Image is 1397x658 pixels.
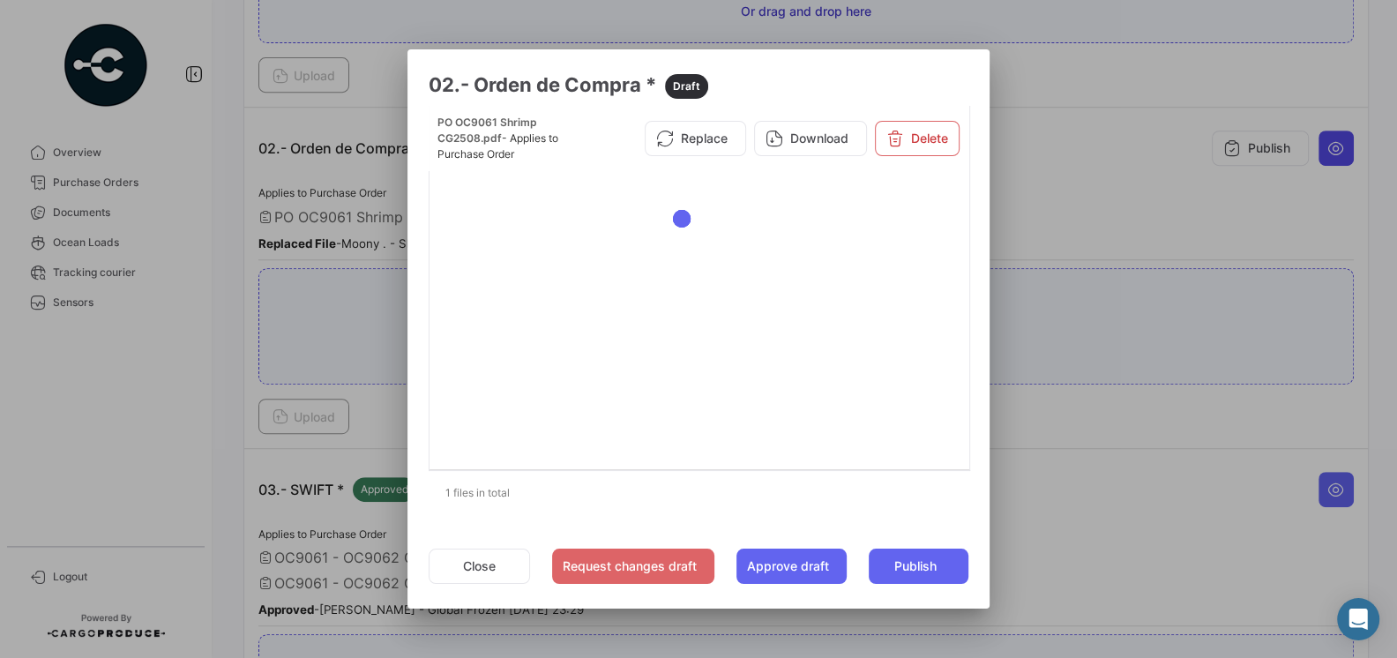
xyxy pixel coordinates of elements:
h3: 02.- Orden de Compra * [429,71,968,99]
button: Delete [875,121,960,156]
button: Approve draft [736,549,847,584]
span: PO OC9061 Shrimp CG2508.pdf [437,116,537,145]
button: Publish [869,549,968,584]
div: 1 files in total [429,471,968,515]
span: Publish [893,557,936,575]
button: Close [429,549,530,584]
button: Download [754,121,867,156]
div: Abrir Intercom Messenger [1337,598,1379,640]
span: Draft [673,79,700,94]
button: Request changes draft [552,549,714,584]
button: Replace [645,121,746,156]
